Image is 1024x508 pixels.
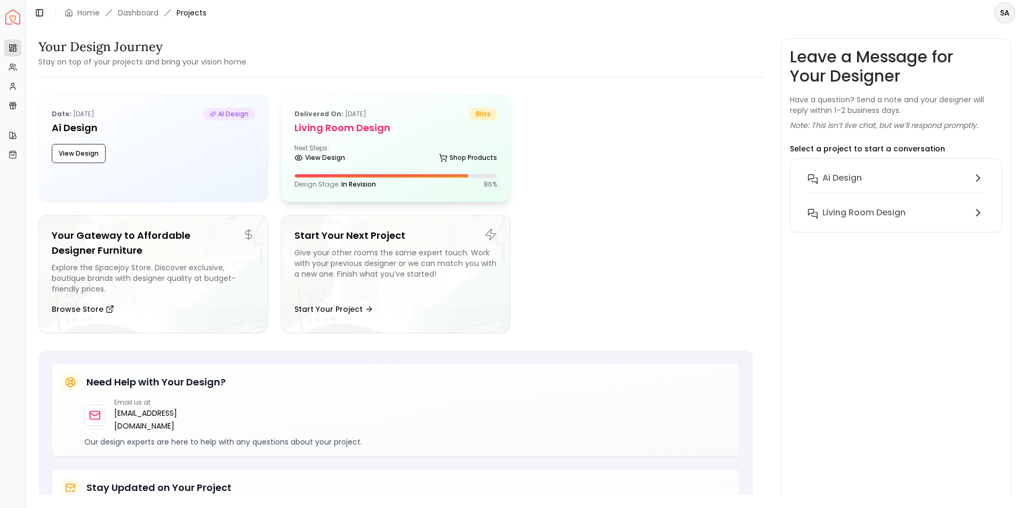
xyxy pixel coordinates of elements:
[52,262,255,294] div: Explore the Spacejoy Store. Discover exclusive, boutique brands with designer quality at budget-f...
[203,108,255,120] span: AI Design
[5,10,20,25] a: Spacejoy
[294,144,498,165] div: Next Steps:
[469,108,497,120] span: bliss
[294,109,343,118] b: Delivered on:
[77,7,100,18] a: Home
[790,120,978,131] p: Note: This isn’t live chat, but we’ll respond promptly.
[52,120,255,135] h5: Ai Design
[52,299,114,320] button: Browse Store
[790,94,1002,116] p: Have a question? Send a note and your designer will reply within 1–2 business days.
[281,215,511,333] a: Start Your Next ProjectGive your other rooms the same expert touch. Work with your previous desig...
[86,375,226,390] h5: Need Help with Your Design?
[52,109,71,118] b: Date:
[52,144,106,163] button: View Design
[177,7,206,18] span: Projects
[38,38,246,55] h3: Your Design Journey
[294,108,366,120] p: [DATE]
[822,172,862,184] h6: Ai Design
[52,108,94,120] p: [DATE]
[114,407,233,432] a: [EMAIL_ADDRESS][DOMAIN_NAME]
[799,202,993,223] button: Living Room design
[799,167,993,202] button: Ai Design
[994,2,1015,23] button: SA
[52,228,255,258] h5: Your Gateway to Affordable Designer Furniture
[38,57,246,67] small: Stay on top of your projects and bring your vision home
[294,299,373,320] button: Start Your Project
[439,150,497,165] a: Shop Products
[294,247,498,294] div: Give your other rooms the same expert touch. Work with your previous designer or we can match you...
[995,3,1014,22] span: SA
[341,180,376,189] span: In Revision
[38,215,268,333] a: Your Gateway to Affordable Designer FurnitureExplore the Spacejoy Store. Discover exclusive, bout...
[294,120,498,135] h5: Living Room design
[294,228,498,243] h5: Start Your Next Project
[294,150,345,165] a: View Design
[484,180,497,189] p: 86 %
[84,437,731,447] p: Our design experts are here to help with any questions about your project.
[118,7,158,18] a: Dashboard
[294,180,376,189] p: Design Stage:
[65,7,206,18] nav: breadcrumb
[790,143,945,154] p: Select a project to start a conversation
[114,398,233,407] p: Email us at
[822,206,906,219] h6: Living Room design
[5,10,20,25] img: Spacejoy Logo
[86,480,231,495] h5: Stay Updated on Your Project
[790,47,1002,86] h3: Leave a Message for Your Designer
